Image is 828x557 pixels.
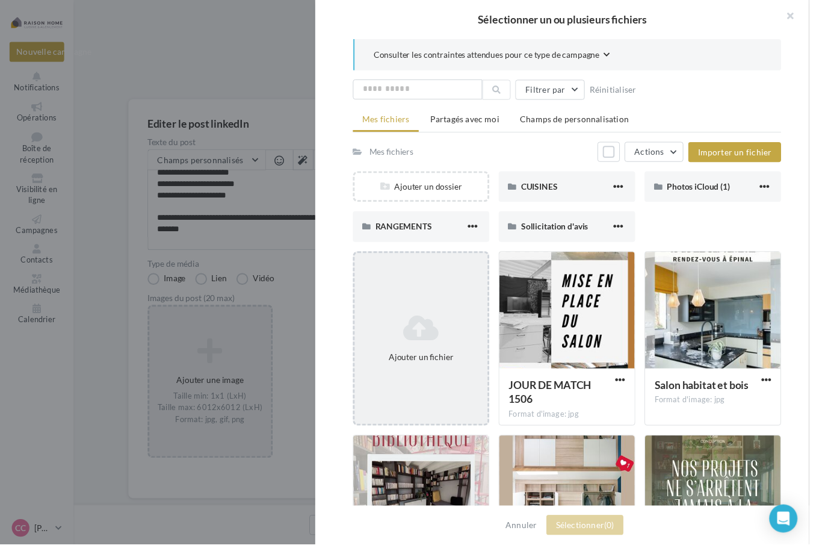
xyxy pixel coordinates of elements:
span: RANGEMENTS [384,226,442,237]
div: Mes fichiers [378,149,423,161]
span: Actions [649,150,679,160]
span: Salon habitat et bois [670,387,766,400]
button: Annuler [513,530,554,544]
span: Photos iCloud (1) [682,185,747,196]
h2: Sélectionner un ou plusieurs fichiers [342,14,809,25]
span: Importer un fichier [714,150,789,160]
span: (0) [618,532,628,542]
div: Open Intercom Messenger [787,516,816,545]
button: Consulter les contraintes attendues pour ce type de campagne [382,49,624,64]
div: Format d'image: jpg [521,419,640,429]
span: Partagés avec moi [440,117,511,127]
button: Importer un fichier [704,145,799,166]
button: Sélectionner(0) [559,527,638,547]
span: Consulter les contraintes attendues pour ce type de campagne [382,50,613,62]
span: Mes fichiers [371,117,419,127]
button: Réinitialiser [598,84,656,99]
span: Champs de personnalisation [532,117,643,127]
div: Format d'image: jpg [670,404,789,415]
span: CUISINES [533,185,570,196]
button: Actions [639,145,699,166]
button: Filtrer par [527,81,598,102]
span: JOUR DE MATCH 1506 [521,387,605,415]
div: Ajouter un dossier [363,185,499,197]
div: Ajouter un fichier [368,359,494,372]
span: Sollicitation d'avis [533,226,602,237]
